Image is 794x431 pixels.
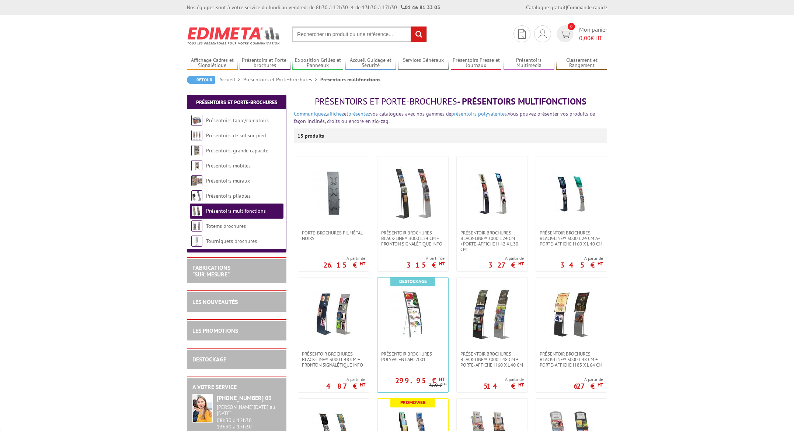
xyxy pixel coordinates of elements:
[192,394,213,423] img: widget-service.jpg
[191,190,202,201] img: Présentoirs pliables
[387,289,439,340] img: Présentoir Brochures polyvalent Arc 2001
[398,57,449,69] a: Services Généraux
[292,57,343,69] a: Exposition Grilles et Panneaux
[560,263,603,267] p: 345 €
[192,356,226,363] a: DESTOCKAGE
[206,238,257,244] a: Tourniquets brochures
[297,128,325,143] p: 15 produits
[360,261,365,267] sup: HT
[294,110,326,117] a: Communiquez
[536,230,607,247] a: Présentoir brochures Black-Line® 3000 L 24 cm a+ porte-affiche H 60 x L 40 cm
[326,377,365,382] span: A partir de
[308,167,359,219] img: Porte-brochures fil métal noirs
[579,34,591,42] span: 0,00
[381,230,445,247] span: Présentoir Brochures Black-Line® 3000 L 24 cm + Fronton signalétique info
[206,208,266,214] a: Présentoirs multifonctions
[451,110,508,117] a: présentoirs polyvalentes.
[451,57,502,69] a: Présentoirs Presse et Journaux
[579,34,607,42] span: € HT
[579,25,607,42] span: Mon panier
[539,29,547,38] img: devis rapide
[439,261,445,267] sup: HT
[192,298,238,305] a: LES NOUVEAUTÉS
[526,4,607,11] div: |
[598,261,603,267] sup: HT
[217,394,272,402] strong: [PHONE_NUMBER] 03
[206,192,251,199] a: Présentoirs pliables
[439,376,445,382] sup: HT
[206,162,251,169] a: Présentoirs mobiles
[348,110,370,117] a: présentez
[411,27,426,42] input: rechercher
[191,160,202,171] img: Présentoirs mobiles
[574,377,603,382] span: A partir de
[323,255,365,261] span: A partir de
[540,351,603,368] span: Présentoir brochures Black-Line® 3000 L 48 cm + porte-affiche H 83 x L 64 cm
[191,220,202,232] img: Totems brochures
[526,4,566,11] a: Catalogue gratuit
[556,57,607,69] a: Classement et Rangement
[567,4,607,11] a: Commande rapide
[192,264,230,278] a: FABRICATIONS"Sur Mesure"
[191,236,202,247] img: Tourniquets brochures
[504,57,554,69] a: Présentoirs Multimédia
[466,289,518,340] img: Présentoir brochures Black-Line® 3000 L 48 cm + porte-affiche H 60 x L 40 cm
[536,351,607,368] a: Présentoir brochures Black-Line® 3000 L 48 cm + porte-affiche H 83 x L 64 cm
[206,177,250,184] a: Présentoirs muraux
[187,57,238,69] a: Affichage Cadres et Signalétique
[488,263,524,267] p: 327 €
[308,289,359,340] img: Présentoir brochures Black-Line® 3000 L 48 cm + fronton signalétique info
[320,76,380,83] li: Présentoirs multifonctions
[294,110,595,124] span: Vous pouvez présenter vos produits de façon inclinés, droits ou encore en zig-zag.
[457,351,527,368] a: Présentoir brochures Black-Line® 3000 L 48 cm + porte-affiche H 60 x L 40 cm
[192,327,238,334] a: LES PROMOTIONS
[345,57,396,69] a: Accueil Guidage et Sécurité
[568,23,575,30] span: 0
[298,230,369,241] a: Porte-brochures fil métal noirs
[294,97,607,106] h1: - Présentoirs multifonctions
[381,351,445,362] span: Présentoir Brochures polyvalent Arc 2001
[243,76,320,83] a: Présentoirs et Porte-brochures
[457,230,527,252] a: Présentoir Brochures Black-Line® 3000 L 24 cm +porte-affiche H 42 x L 30 cm
[395,378,445,383] p: 299.95 €
[192,384,281,391] h2: A votre service
[206,117,269,124] a: Présentoirs table/comptoirs
[240,57,290,69] a: Présentoirs et Porte-brochures
[407,263,445,267] p: 315 €
[187,76,215,84] a: Retour
[206,132,266,139] a: Présentoirs de sol sur pied
[540,230,603,247] span: Présentoir brochures Black-Line® 3000 L 24 cm a+ porte-affiche H 60 x L 40 cm
[206,147,268,154] a: Présentoirs grande capacité
[460,351,524,368] span: Présentoir brochures Black-Line® 3000 L 48 cm + porte-affiche H 60 x L 40 cm
[400,399,426,406] b: Promoweb
[187,4,440,11] div: Nos équipes sont à votre service du lundi au vendredi de 8h30 à 12h30 et de 13h30 à 17h30
[546,167,597,219] img: Présentoir brochures Black-Line® 3000 L 24 cm a+ porte-affiche H 60 x L 40 cm
[298,351,369,368] a: Présentoir brochures Black-Line® 3000 L 48 cm + fronton signalétique info
[387,167,439,219] img: Présentoir Brochures Black-Line® 3000 L 24 cm + Fronton signalétique info
[191,115,202,126] img: Présentoirs table/comptoirs
[460,230,524,252] span: Présentoir Brochures Black-Line® 3000 L 24 cm +porte-affiche H 42 x L 30 cm
[377,230,448,247] a: Présentoir Brochures Black-Line® 3000 L 24 cm + Fronton signalétique info
[217,404,281,430] div: 08h30 à 12h30 13h30 à 17h30
[407,255,445,261] span: A partir de
[518,261,524,267] sup: HT
[187,22,281,49] img: Edimeta
[360,382,365,388] sup: HT
[555,25,607,42] a: devis rapide 0 Mon panier 0,00€ HT
[191,130,202,141] img: Présentoirs de sol sur pied
[292,27,427,42] input: Rechercher un produit ou une référence...
[191,205,202,216] img: Présentoirs multifonctions
[323,263,365,267] p: 26.15 €
[484,384,524,388] p: 514 €
[518,29,526,39] img: devis rapide
[574,384,603,388] p: 627 €
[401,4,440,11] strong: 01 46 81 33 03
[484,377,524,382] span: A partir de
[191,175,202,186] img: Présentoirs muraux
[429,383,447,388] p: 369 €
[294,110,451,117] font: , et vos catalogues avec nos gammes de
[546,289,597,340] img: Présentoir brochures Black-Line® 3000 L 48 cm + porte-affiche H 83 x L 64 cm
[466,167,518,219] img: Présentoir Brochures Black-Line® 3000 L 24 cm +porte-affiche H 42 x L 30 cm
[206,223,246,229] a: Totems brochures
[560,255,603,261] span: A partir de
